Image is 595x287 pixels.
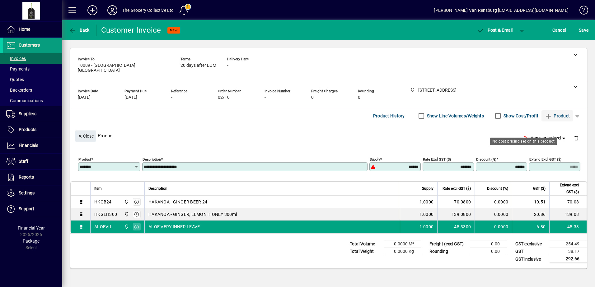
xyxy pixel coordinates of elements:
[419,211,434,217] span: 1.0000
[218,95,230,100] span: 02/10
[148,224,200,230] span: ALOE VERY INNER LEAVE
[373,111,405,121] span: Product History
[426,113,484,119] label: Show Line Volumes/Weights
[170,28,178,32] span: NEW
[94,224,112,230] div: ALOEVIL
[419,224,434,230] span: 1.0000
[470,248,507,255] td: 0.00
[123,223,130,230] span: 4/75 Apollo Drive
[19,27,30,32] span: Home
[529,157,561,162] mat-label: Extend excl GST ($)
[384,240,421,248] td: 0.0000 M³
[553,182,579,195] span: Extend excl GST ($)
[470,240,507,248] td: 0.00
[311,95,314,100] span: 0
[62,25,96,36] app-page-header-button: Back
[6,98,43,103] span: Communications
[6,56,26,61] span: Invoices
[6,66,30,71] span: Payments
[533,185,546,192] span: GST ($)
[124,95,137,100] span: [DATE]
[577,25,590,36] button: Save
[475,208,512,221] td: 0.0000
[370,157,380,162] mat-label: Supply
[512,240,550,248] td: GST exclusive
[3,22,62,37] a: Home
[347,248,384,255] td: Total Weight
[3,122,62,138] a: Products
[541,110,573,121] button: Product
[3,64,62,74] a: Payments
[148,211,237,217] span: HAKANOA - GINGER, LEMON, HONEY 300ml
[148,185,167,192] span: Description
[476,157,496,162] mat-label: Discount (%)
[148,199,207,205] span: HAKANOA - GINGER BEER 24
[569,130,584,145] button: Delete
[545,111,570,121] span: Product
[490,138,557,145] div: No cost pricing set on this product
[123,211,130,218] span: 4/75 Apollo Drive
[477,28,513,33] span: ost & Email
[549,196,587,208] td: 70.08
[488,28,490,33] span: P
[19,143,38,148] span: Financials
[3,74,62,85] a: Quotes
[101,25,161,35] div: Customer Invoice
[550,240,587,248] td: 254.49
[441,199,471,205] div: 70.0800
[347,240,384,248] td: Total Volume
[19,175,34,180] span: Reports
[265,95,266,100] span: -
[94,199,112,205] div: HKGB24
[474,25,516,36] button: Post & Email
[512,208,549,221] td: 20.86
[19,127,36,132] span: Products
[441,211,471,217] div: 139.0800
[3,185,62,201] a: Settings
[579,25,588,35] span: ave
[487,185,508,192] span: Discount (%)
[551,25,568,36] button: Cancel
[6,77,24,82] span: Quotes
[69,28,90,33] span: Back
[443,185,471,192] span: Rate excl GST ($)
[70,124,587,147] div: Product
[512,255,550,263] td: GST inclusive
[549,221,587,233] td: 45.33
[512,248,550,255] td: GST
[82,5,102,16] button: Add
[78,63,171,73] span: 10089 - [GEOGRAPHIC_DATA] [GEOGRAPHIC_DATA]
[227,63,228,68] span: -
[19,159,28,164] span: Staff
[550,248,587,255] td: 38.17
[3,154,62,169] a: Staff
[19,190,35,195] span: Settings
[23,239,40,244] span: Package
[67,25,91,36] button: Back
[122,5,174,15] div: The Grocery Collective Ltd
[419,199,434,205] span: 1.0000
[73,133,98,139] app-page-header-button: Close
[475,196,512,208] td: 0.0000
[550,255,587,263] td: 292.66
[77,131,94,141] span: Close
[19,43,40,48] span: Customers
[549,208,587,221] td: 139.08
[3,138,62,153] a: Financials
[75,130,96,142] button: Close
[19,206,34,211] span: Support
[552,25,566,35] span: Cancel
[123,198,130,205] span: 4/75 Apollo Drive
[18,225,45,230] span: Financial Year
[3,53,62,64] a: Invoices
[102,5,122,16] button: Profile
[94,211,117,217] div: HKGLH300
[426,248,470,255] td: Rounding
[6,88,32,93] span: Backorders
[3,106,62,122] a: Suppliers
[579,28,581,33] span: S
[78,95,91,100] span: [DATE]
[575,1,587,21] a: Knowledge Base
[3,95,62,106] a: Communications
[441,224,471,230] div: 45.3300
